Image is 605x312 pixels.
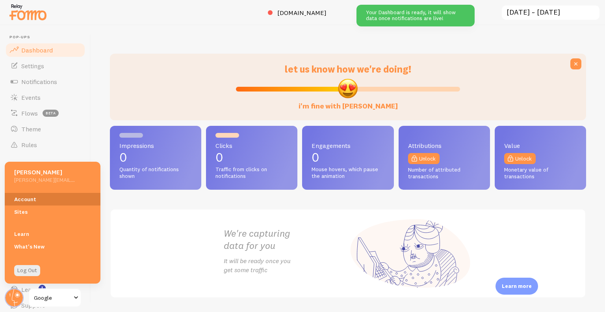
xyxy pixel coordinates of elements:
span: Engagements [312,142,384,149]
a: Log Out [14,265,40,276]
span: Value [504,142,577,149]
p: 0 [312,151,384,164]
label: i'm fine with [PERSON_NAME] [299,94,398,111]
a: Account [5,193,100,206]
span: beta [43,110,59,117]
a: Theme [5,121,86,137]
div: Learn more [496,278,538,295]
a: Events [5,90,86,105]
a: Learn [5,228,100,240]
span: Attributions [408,142,481,149]
span: Google [34,293,71,303]
svg: <p>Watch New Feature Tutorials!</p> [39,285,46,292]
p: 0 [119,151,192,164]
span: Mouse hovers, which pause the animation [312,166,384,180]
span: Flows [21,109,38,117]
span: Impressions [119,142,192,149]
a: Unlock [504,153,536,164]
div: Your Dashboard is ready, it will show data once notifications are live! [356,5,475,26]
span: Dashboard [21,46,53,54]
span: Quantity of notifications shown [119,166,192,180]
p: It will be ready once you get some traffic [224,256,348,275]
a: What's New [5,240,100,253]
span: Settings [21,62,44,70]
p: 0 [215,151,288,164]
span: Notifications [21,78,57,86]
h2: We're capturing data for you [224,227,348,252]
a: Sites [5,206,100,218]
span: let us know how we're doing! [285,63,411,75]
a: Flows beta [5,105,86,121]
span: Monetary value of transactions [504,166,577,180]
p: Learn more [502,282,532,290]
span: Learn [21,286,37,293]
a: Settings [5,58,86,74]
a: Rules [5,137,86,153]
a: Dashboard [5,42,86,58]
span: Theme [21,125,41,133]
a: Google [28,288,82,307]
h5: [PERSON_NAME][EMAIL_ADDRESS][DOMAIN_NAME] [14,176,75,183]
span: Events [21,93,41,101]
span: Rules [21,141,37,149]
span: Number of attributed transactions [408,166,481,180]
span: Pop-ups [9,35,86,40]
a: Unlock [408,153,440,164]
img: fomo-relay-logo-orange.svg [8,2,48,22]
span: Clicks [215,142,288,149]
a: Notifications [5,74,86,90]
span: Traffic from clicks on notifications [215,166,288,180]
h5: [PERSON_NAME] [14,168,75,176]
img: emoji.png [337,78,358,99]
